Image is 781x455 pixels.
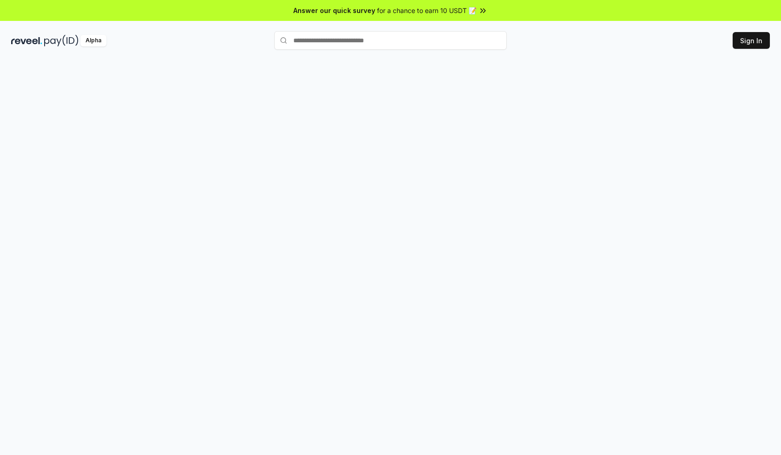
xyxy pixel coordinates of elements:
[11,35,42,46] img: reveel_dark
[293,6,375,15] span: Answer our quick survey
[44,35,79,46] img: pay_id
[80,35,106,46] div: Alpha
[733,32,770,49] button: Sign In
[377,6,477,15] span: for a chance to earn 10 USDT 📝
